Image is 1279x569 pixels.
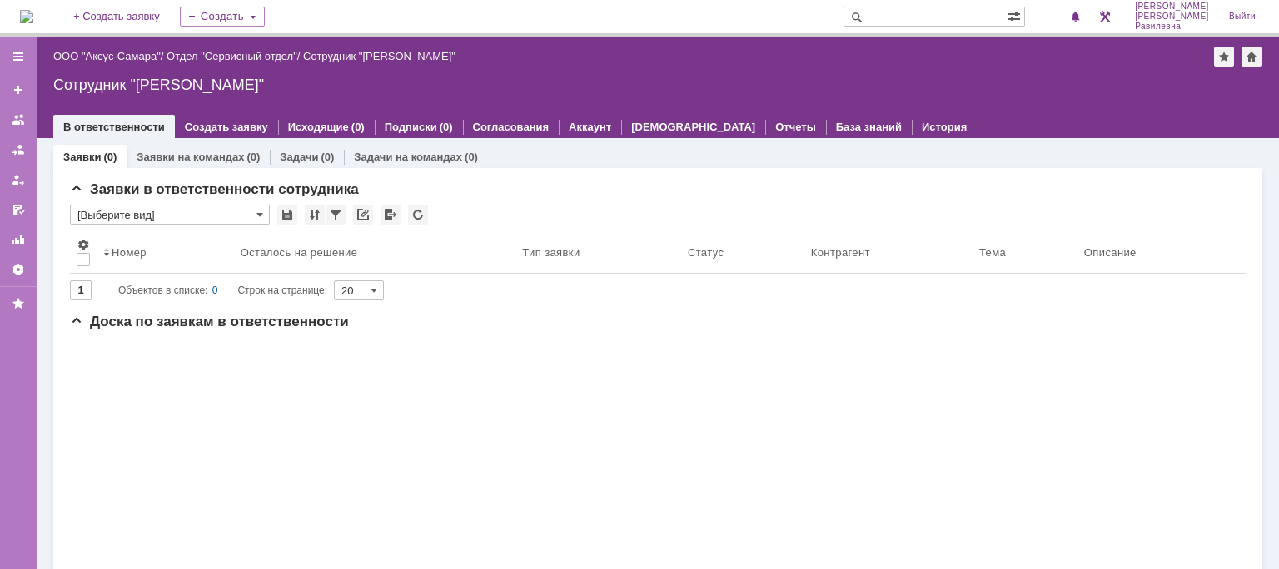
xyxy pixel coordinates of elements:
[20,10,33,23] img: logo
[804,231,973,274] th: Контрагент
[922,121,967,133] a: История
[354,151,462,163] a: Задачи на командах
[167,50,297,62] a: Отдел "Сервисный отдел"
[1135,22,1209,32] span: Равилевна
[303,50,455,62] div: Сотрудник "[PERSON_NAME]"
[973,231,1077,274] th: Тема
[5,256,32,283] a: Настройки
[385,121,437,133] a: Подписки
[5,226,32,253] a: Отчеты
[1084,246,1137,259] div: Описание
[241,246,358,259] div: Осталось на решение
[212,280,218,300] div: 0
[137,151,244,163] a: Заявки на командах
[522,246,580,259] div: Тип заявки
[979,246,1006,259] div: Тема
[305,205,325,225] div: Сортировка...
[118,280,327,300] i: Строк на странице:
[381,205,401,225] div: Экспорт списка
[103,151,117,163] div: (0)
[5,166,32,193] a: Мои заявки
[63,121,165,133] a: В ответственности
[353,205,373,225] div: Скопировать ссылку на список
[5,196,32,223] a: Мои согласования
[246,151,260,163] div: (0)
[681,231,804,274] th: Статус
[280,151,318,163] a: Задачи
[775,121,816,133] a: Отчеты
[63,151,101,163] a: Заявки
[167,50,303,62] div: /
[20,10,33,23] a: Перейти на домашнюю страницу
[1135,12,1209,22] span: [PERSON_NAME]
[1214,47,1234,67] div: Добавить в избранное
[288,121,349,133] a: Исходящие
[5,77,32,103] a: Создать заявку
[1095,7,1115,27] a: Перейти в интерфейс администратора
[77,238,90,251] span: Настройки
[473,121,550,133] a: Согласования
[70,314,349,329] span: Доска по заявкам в ответственности
[515,231,681,274] th: Тип заявки
[53,50,167,62] div: /
[53,77,1262,93] div: Сотрудник "[PERSON_NAME]"
[351,121,365,133] div: (0)
[5,106,32,133] a: Заявки на командах
[569,121,611,133] a: Аккаунт
[53,50,161,62] a: ООО "Аксус-Самара"
[118,284,207,296] span: Объектов в списке:
[5,136,32,163] a: Заявки в моей ответственности
[277,205,297,225] div: Сохранить вид
[465,151,478,163] div: (0)
[631,121,755,133] a: [DEMOGRAPHIC_DATA]
[440,121,453,133] div: (0)
[408,205,428,225] div: Обновлять список
[1242,47,1262,67] div: Сделать домашней страницей
[1008,7,1024,23] span: Расширенный поиск
[112,246,147,259] div: Номер
[185,121,268,133] a: Создать заявку
[1135,2,1209,12] span: [PERSON_NAME]
[180,7,265,27] div: Создать
[326,205,346,225] div: Фильтрация...
[70,181,359,197] span: Заявки в ответственности сотрудника
[811,246,870,259] div: Контрагент
[321,151,334,163] div: (0)
[836,121,902,133] a: База знаний
[234,231,516,274] th: Осталось на решение
[688,246,724,259] div: Статус
[97,231,234,274] th: Номер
